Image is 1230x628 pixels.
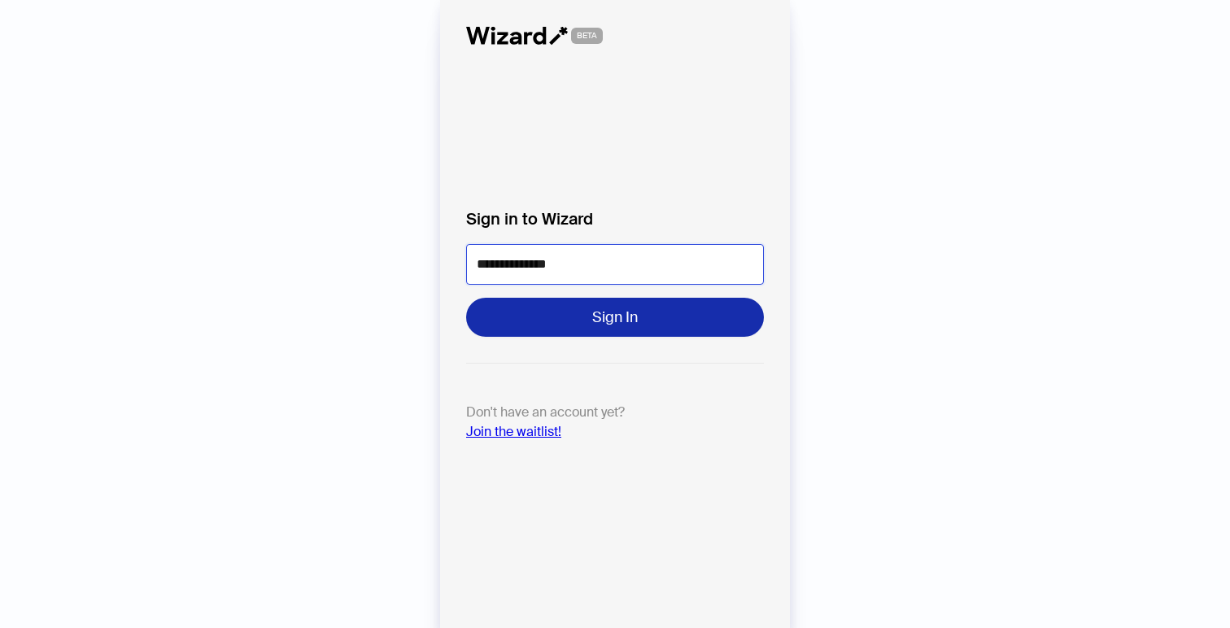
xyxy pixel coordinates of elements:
[466,403,764,442] p: Don't have an account yet?
[571,28,603,44] span: BETA
[466,423,561,440] a: Join the waitlist!
[592,307,638,327] span: Sign In
[466,298,764,337] button: Sign In
[466,207,764,231] label: Sign in to Wizard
